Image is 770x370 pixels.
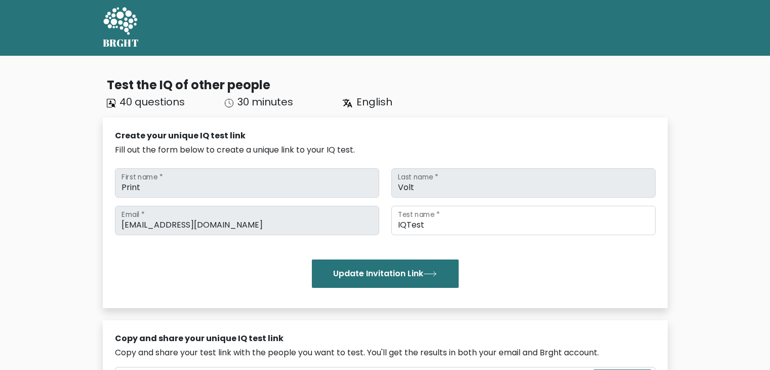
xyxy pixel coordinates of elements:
[107,76,668,94] div: Test the IQ of other people
[119,95,185,109] span: 40 questions
[237,95,293,109] span: 30 minutes
[115,130,656,142] div: Create your unique IQ test link
[115,332,656,345] div: Copy and share your unique IQ test link
[356,95,392,109] span: English
[391,206,656,235] input: Test name
[312,260,459,288] button: Update Invitation Link
[391,168,656,198] input: Last name
[115,347,656,359] div: Copy and share your test link with the people you want to test. You'll get the results in both yo...
[115,168,379,198] input: First name
[103,4,139,52] a: BRGHT
[103,37,139,49] h5: BRGHT
[115,206,379,235] input: Email
[115,144,656,156] div: Fill out the form below to create a unique link to your IQ test.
